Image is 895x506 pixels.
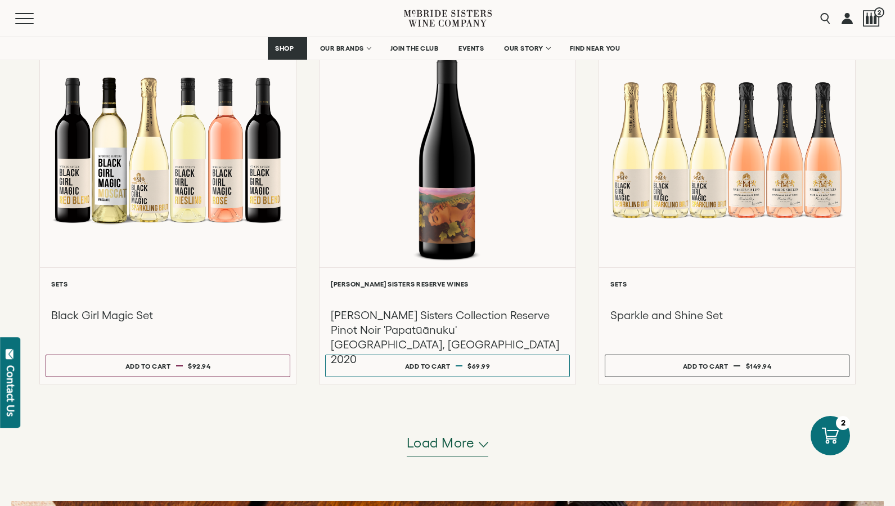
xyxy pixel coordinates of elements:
a: Black Girl Magic Set Sets Black Girl Magic Set Add to cart $92.94 [39,25,296,384]
span: $149.94 [746,362,772,370]
a: JOIN THE CLUB [383,37,446,60]
span: OUR BRANDS [320,44,364,52]
span: $92.94 [188,362,210,370]
a: OUR BRANDS [313,37,377,60]
a: FIND NEAR YOU [563,37,628,60]
span: OUR STORY [504,44,543,52]
div: Add to cart [405,358,451,374]
a: SHOP [268,37,307,60]
h3: [PERSON_NAME] Sisters Collection Reserve Pinot Noir 'Papatūānuku' [GEOGRAPHIC_DATA], [GEOGRAPHIC_... [331,308,564,366]
div: Contact Us [5,365,16,417]
button: Load more [407,429,489,456]
a: EVENTS [451,37,491,60]
span: JOIN THE CLUB [390,44,439,52]
span: 2 [874,7,884,17]
h6: Sets [610,280,844,288]
a: Sparkling and Shine Sparkling Set Sets Sparkle and Shine Set Add to cart $149.94 [599,25,856,384]
div: Add to cart [125,358,171,374]
span: FIND NEAR YOU [570,44,620,52]
span: SHOP [275,44,294,52]
h6: [PERSON_NAME] Sisters Reserve Wines [331,280,564,288]
a: OUR STORY [497,37,557,60]
button: Add to cart $69.99 [325,355,570,377]
span: $69.99 [467,362,490,370]
span: Load more [407,433,475,453]
button: Add to cart $149.94 [605,355,849,377]
h6: Sets [51,280,285,288]
a: Red McBride Sisters Collection Reserve Pinot Noir 'Papatūānuku' Central Otago, New Zealand [PERSO... [319,25,576,384]
div: 2 [836,416,850,430]
h3: Sparkle and Shine Set [610,308,844,323]
div: Add to cart [683,358,728,374]
h3: Black Girl Magic Set [51,308,285,323]
span: EVENTS [458,44,484,52]
button: Add to cart $92.94 [46,355,290,377]
button: Mobile Menu Trigger [15,13,56,24]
